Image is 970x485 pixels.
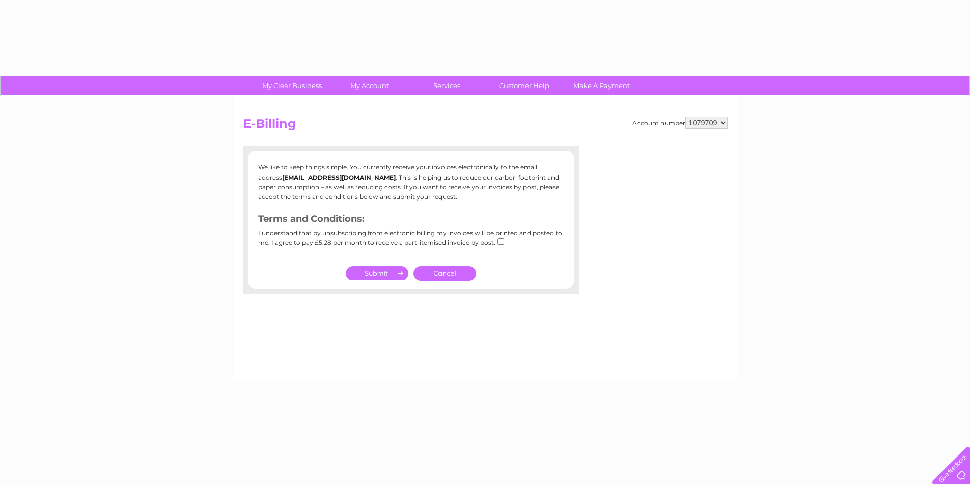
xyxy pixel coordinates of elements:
[327,76,411,95] a: My Account
[405,76,489,95] a: Services
[243,117,728,136] h2: E-Billing
[560,76,644,95] a: Make A Payment
[258,212,564,230] h3: Terms and Conditions:
[482,76,566,95] a: Customer Help
[282,174,396,181] b: [EMAIL_ADDRESS][DOMAIN_NAME]
[346,266,408,280] input: Submit
[258,162,564,202] p: We like to keep things simple. You currently receive your invoices electronically to the email ad...
[413,266,476,281] a: Cancel
[632,117,728,129] div: Account number
[250,76,334,95] a: My Clear Business
[258,230,564,253] div: I understand that by unsubscribing from electronic billing my invoices will be printed and posted...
